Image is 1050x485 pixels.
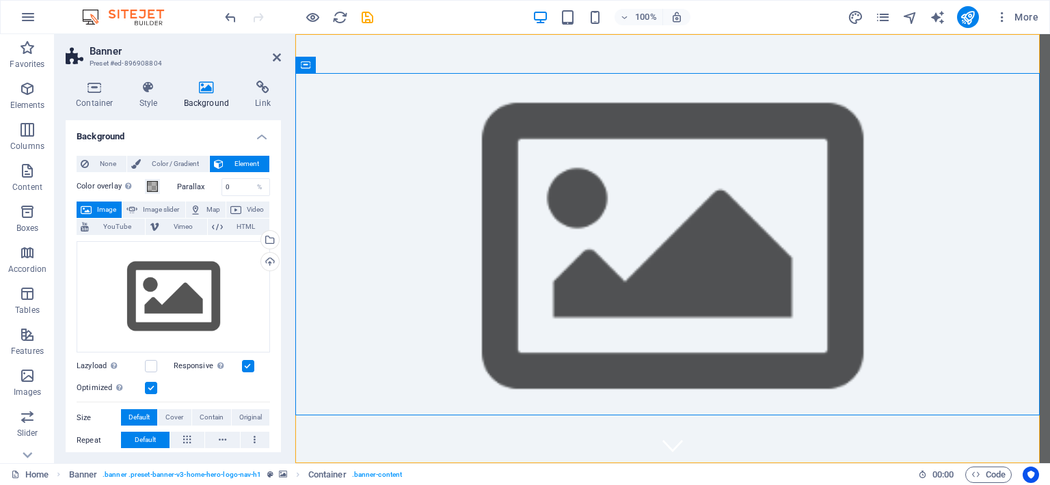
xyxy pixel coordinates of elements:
button: Image slider [122,202,185,218]
button: Video [226,202,269,218]
label: Repeat [77,432,121,449]
button: reload [332,9,348,25]
h4: Background [174,81,245,109]
button: Color / Gradient [127,156,209,172]
span: 00 00 [932,467,954,483]
nav: breadcrumb [69,467,403,483]
span: . banner .preset-banner-v3-home-hero-logo-nav-h1 [103,467,261,483]
span: . banner-content [352,467,402,483]
button: design [848,9,864,25]
label: Parallax [177,183,221,191]
i: Reload page [332,10,348,25]
span: Code [971,467,1006,483]
span: Click to select. Double-click to edit [308,467,347,483]
label: Color overlay [77,178,145,195]
button: Default [121,432,170,448]
button: text_generator [930,9,946,25]
span: : [942,469,944,480]
p: Elements [10,100,45,111]
span: Video [245,202,265,218]
h4: Style [129,81,174,109]
button: Element [210,156,269,172]
button: Contain [192,409,231,426]
h3: Preset #ed-896908804 [90,57,254,70]
i: Pages (Ctrl+Alt+S) [875,10,891,25]
span: Original [239,409,262,426]
span: Default [135,432,156,448]
h4: Container [66,81,129,109]
p: Columns [10,141,44,152]
button: More [990,6,1044,28]
i: Navigator [902,10,918,25]
span: Vimeo [163,219,202,235]
button: Vimeo [146,219,206,235]
button: publish [957,6,979,28]
h6: Session time [918,467,954,483]
p: Tables [15,305,40,316]
h6: 100% [635,9,657,25]
button: undo [222,9,239,25]
button: Default [121,409,157,426]
p: Slider [17,428,38,439]
i: Save (Ctrl+S) [360,10,375,25]
div: Select files from the file manager, stock photos, or upload file(s) [77,241,270,353]
p: Images [14,387,42,398]
i: On resize automatically adjust zoom level to fit chosen device. [671,11,683,23]
button: pages [875,9,891,25]
p: Content [12,182,42,193]
h4: Background [66,120,281,145]
button: None [77,156,126,172]
span: Click to select. Double-click to edit [69,467,98,483]
span: Map [205,202,221,218]
i: Undo: Change background element (Ctrl+Z) [223,10,239,25]
button: Original [232,409,269,426]
label: Optimized [77,380,145,396]
p: Favorites [10,59,44,70]
button: save [359,9,375,25]
span: YouTube [93,219,141,235]
span: Image slider [142,202,180,218]
i: This element contains a background [279,471,287,478]
button: Usercentrics [1023,467,1039,483]
span: Cover [165,409,183,426]
span: Color / Gradient [145,156,205,172]
label: Size [77,410,121,426]
img: Editor Logo [79,9,181,25]
label: Lazyload [77,358,145,374]
button: Image [77,202,122,218]
i: This element is a customizable preset [267,471,273,478]
h2: Banner [90,45,281,57]
button: Click here to leave preview mode and continue editing [304,9,321,25]
span: Element [228,156,265,172]
button: navigator [902,9,919,25]
p: Accordion [8,264,46,275]
span: HTML [227,219,265,235]
button: HTML [208,219,269,235]
label: Responsive [174,358,242,374]
i: Publish [960,10,975,25]
button: YouTube [77,219,145,235]
span: Default [129,409,150,426]
button: Map [186,202,226,218]
h4: Link [245,81,281,109]
p: Boxes [16,223,39,234]
div: % [250,179,269,195]
i: AI Writer [930,10,945,25]
button: Cover [158,409,191,426]
button: Code [965,467,1012,483]
span: Image [96,202,118,218]
button: 100% [615,9,663,25]
a: Click to cancel selection. Double-click to open Pages [11,467,49,483]
span: More [995,10,1038,24]
span: Contain [200,409,224,426]
span: None [93,156,122,172]
i: Design (Ctrl+Alt+Y) [848,10,863,25]
p: Features [11,346,44,357]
